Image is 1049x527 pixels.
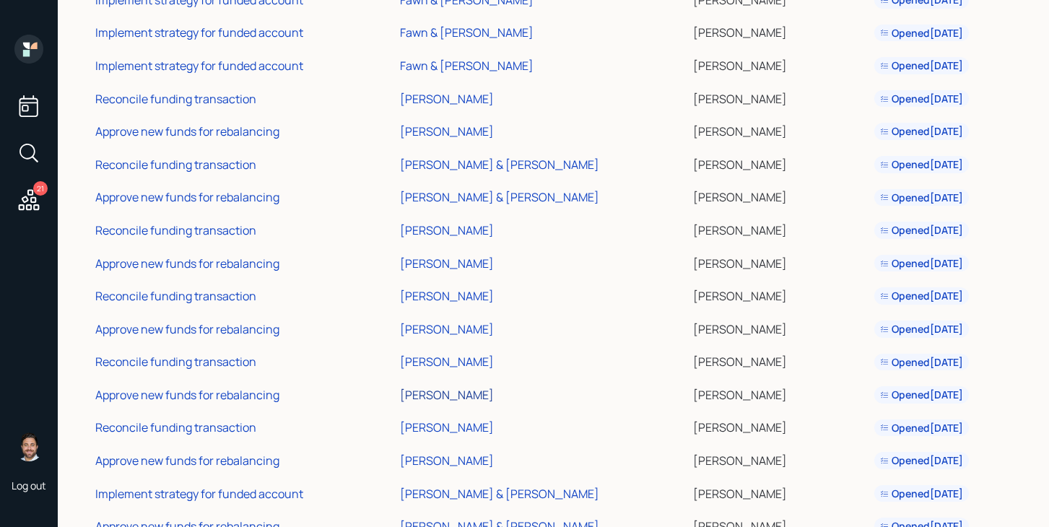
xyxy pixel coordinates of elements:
div: [PERSON_NAME] [400,387,494,403]
div: Implement strategy for funded account [95,25,303,40]
div: Approve new funds for rebalancing [95,321,279,337]
div: Opened [DATE] [880,421,963,435]
div: Approve new funds for rebalancing [95,123,279,139]
div: Approve new funds for rebalancing [95,453,279,469]
td: [PERSON_NAME] [690,212,871,245]
div: Reconcile funding transaction [95,222,256,238]
div: Reconcile funding transaction [95,419,256,435]
div: [PERSON_NAME] [400,419,494,435]
div: Implement strategy for funded account [95,58,303,74]
img: michael-russo-headshot.png [14,432,43,461]
div: Approve new funds for rebalancing [95,189,279,205]
div: Opened [DATE] [880,157,963,172]
div: Fawn & [PERSON_NAME] [400,58,534,74]
div: Opened [DATE] [880,256,963,271]
div: Opened [DATE] [880,322,963,336]
td: [PERSON_NAME] [690,442,871,475]
div: Implement strategy for funded account [95,486,303,502]
div: [PERSON_NAME] [400,453,494,469]
td: [PERSON_NAME] [690,47,871,80]
div: [PERSON_NAME] [400,222,494,238]
div: [PERSON_NAME] [400,288,494,304]
td: [PERSON_NAME] [690,80,871,113]
div: Fawn & [PERSON_NAME] [400,25,534,40]
td: [PERSON_NAME] [690,14,871,48]
td: [PERSON_NAME] [690,409,871,443]
td: [PERSON_NAME] [690,310,871,344]
div: Opened [DATE] [880,355,963,370]
td: [PERSON_NAME] [690,475,871,508]
div: [PERSON_NAME] [400,354,494,370]
div: Opened [DATE] [880,191,963,205]
div: [PERSON_NAME] [400,256,494,271]
td: [PERSON_NAME] [690,376,871,409]
div: Opened [DATE] [880,289,963,303]
div: Opened [DATE] [880,26,963,40]
div: Opened [DATE] [880,388,963,402]
div: Reconcile funding transaction [95,354,256,370]
td: [PERSON_NAME] [690,179,871,212]
td: [PERSON_NAME] [690,277,871,310]
div: Reconcile funding transaction [95,91,256,107]
div: [PERSON_NAME] [400,321,494,337]
div: [PERSON_NAME] & [PERSON_NAME] [400,189,599,205]
div: 21 [33,181,48,196]
div: Opened [DATE] [880,453,963,468]
div: Opened [DATE] [880,487,963,501]
div: [PERSON_NAME] [400,91,494,107]
div: Reconcile funding transaction [95,288,256,304]
div: [PERSON_NAME] [400,123,494,139]
td: [PERSON_NAME] [690,245,871,278]
td: [PERSON_NAME] [690,344,871,377]
div: Opened [DATE] [880,92,963,106]
div: Approve new funds for rebalancing [95,256,279,271]
div: Opened [DATE] [880,223,963,238]
div: Opened [DATE] [880,58,963,73]
div: Approve new funds for rebalancing [95,387,279,403]
div: Log out [12,479,46,492]
td: [PERSON_NAME] [690,146,871,179]
div: [PERSON_NAME] & [PERSON_NAME] [400,486,599,502]
div: Reconcile funding transaction [95,157,256,173]
td: [PERSON_NAME] [690,113,871,146]
div: Opened [DATE] [880,124,963,139]
div: [PERSON_NAME] & [PERSON_NAME] [400,157,599,173]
